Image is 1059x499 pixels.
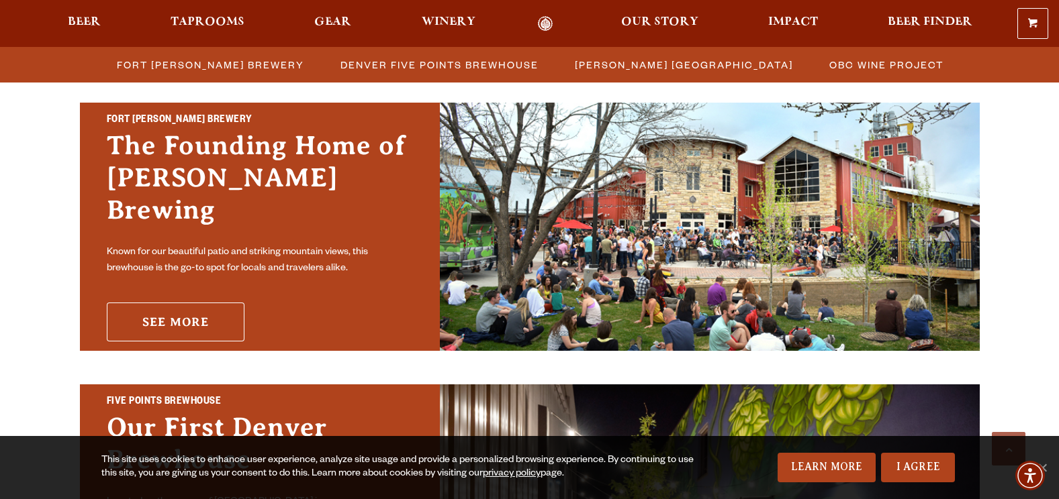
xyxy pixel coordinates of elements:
[829,55,943,74] span: OBC Wine Project
[483,469,541,480] a: privacy policy
[612,16,707,32] a: Our Story
[881,453,955,482] a: I Agree
[101,454,696,481] div: This site uses cookies to enhance user experience, analyze site usage and provide a personalized ...
[413,16,484,32] a: Winery
[107,411,413,489] h3: Our First Denver Brewhouse
[68,17,101,27] span: Beer
[340,55,539,74] span: Denver Five Points Brewhouse
[1015,461,1045,490] div: Accessibility Menu
[821,55,950,74] a: OBC Wine Project
[162,16,253,32] a: Taprooms
[778,453,876,482] a: Learn More
[888,17,972,27] span: Beer Finder
[306,16,360,32] a: Gear
[768,17,818,27] span: Impact
[440,103,980,351] img: Fort Collins Brewery & Taproom'
[567,55,800,74] a: [PERSON_NAME] [GEOGRAPHIC_DATA]
[107,394,413,411] h2: Five Points Brewhouse
[107,112,413,129] h2: Fort [PERSON_NAME] Brewery
[621,17,698,27] span: Our Story
[107,302,244,341] a: See More
[759,16,827,32] a: Impact
[520,16,571,32] a: Odell Home
[107,245,413,277] p: Known for our beautiful patio and striking mountain views, this brewhouse is the go-to spot for l...
[422,17,475,27] span: Winery
[992,432,1025,465] a: Scroll to top
[109,55,311,74] a: Fort [PERSON_NAME] Brewery
[117,55,304,74] span: Fort [PERSON_NAME] Brewery
[879,16,981,32] a: Beer Finder
[575,55,793,74] span: [PERSON_NAME] [GEOGRAPHIC_DATA]
[332,55,545,74] a: Denver Five Points Brewhouse
[171,17,244,27] span: Taprooms
[107,129,413,239] h3: The Founding Home of [PERSON_NAME] Brewing
[59,16,109,32] a: Beer
[314,17,351,27] span: Gear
